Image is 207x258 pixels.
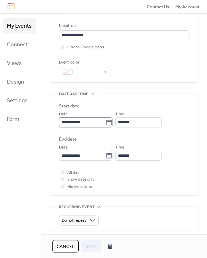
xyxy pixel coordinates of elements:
[3,93,36,108] a: Settings
[175,3,199,10] a: My Account
[59,204,95,211] span: Recurring event
[52,240,79,252] button: Cancel
[3,74,36,89] a: Design
[67,183,92,190] span: Hide end time
[57,243,75,250] span: Cancel
[7,95,28,106] span: Settings
[115,144,124,151] span: Time
[59,59,110,66] div: Event color
[147,3,169,10] a: Contact Us
[7,39,28,50] span: Connect
[59,103,79,109] div: Start date
[59,136,77,143] div: End date
[3,18,36,34] a: My Events
[3,112,36,127] a: Form
[3,37,36,52] a: Connect
[7,58,22,69] span: Views
[8,3,14,10] img: logo
[115,111,124,118] span: Time
[7,21,32,32] span: My Events
[59,144,68,151] span: Date
[67,169,79,176] span: All day
[3,56,36,71] a: Views
[7,77,24,88] span: Design
[59,90,88,97] span: Date and time
[59,111,68,118] span: Date
[67,44,104,51] span: Link to Google Maps
[67,176,95,183] span: Show date only
[7,114,19,125] span: Form
[62,217,86,224] span: Do not repeat
[59,22,188,29] div: Location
